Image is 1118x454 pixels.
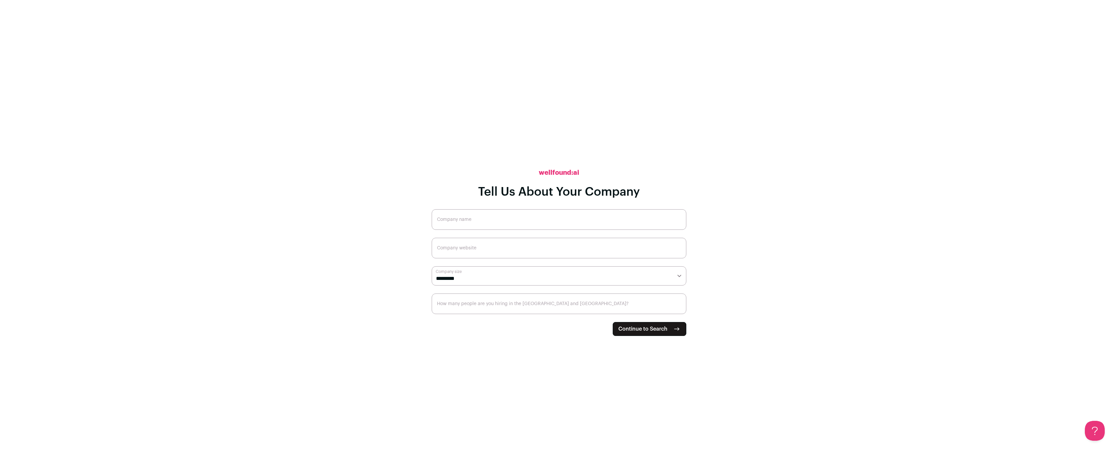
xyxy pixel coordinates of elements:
[1085,421,1105,441] iframe: Help Scout Beacon - Open
[432,238,686,258] input: Company website
[618,325,667,333] span: Continue to Search
[613,322,686,336] button: Continue to Search
[539,168,579,177] h2: wellfound:ai
[478,185,640,199] h1: Tell Us About Your Company
[432,209,686,230] input: Company name
[432,293,686,314] input: How many people are you hiring in the US and Canada?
